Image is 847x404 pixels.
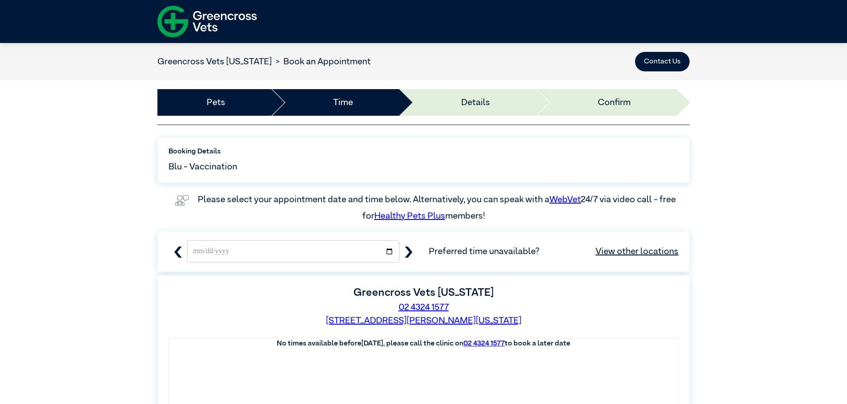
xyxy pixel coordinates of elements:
[635,52,690,71] button: Contact Us
[596,245,678,258] a: View other locations
[272,55,371,68] li: Book an Appointment
[169,146,678,157] label: Booking Details
[198,195,678,220] label: Please select your appointment date and time below. Alternatively, you can speak with a 24/7 via ...
[277,340,570,347] label: No times available before [DATE] , please call the clinic on to book a later date
[353,287,494,298] label: Greencross Vets [US_STATE]
[549,195,581,204] a: WebVet
[374,212,445,220] a: Healthy Pets Plus
[171,192,192,209] img: vet
[463,340,505,347] a: 02 4324 1577
[333,96,353,109] a: Time
[326,316,522,325] a: [STREET_ADDRESS][PERSON_NAME][US_STATE]
[157,2,257,41] img: f-logo
[207,96,225,109] a: Pets
[157,55,371,68] nav: breadcrumb
[429,245,678,258] span: Preferred time unavailable?
[169,160,237,173] span: Blu - Vaccination
[399,303,449,312] a: 02 4324 1577
[157,57,272,66] a: Greencross Vets [US_STATE]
